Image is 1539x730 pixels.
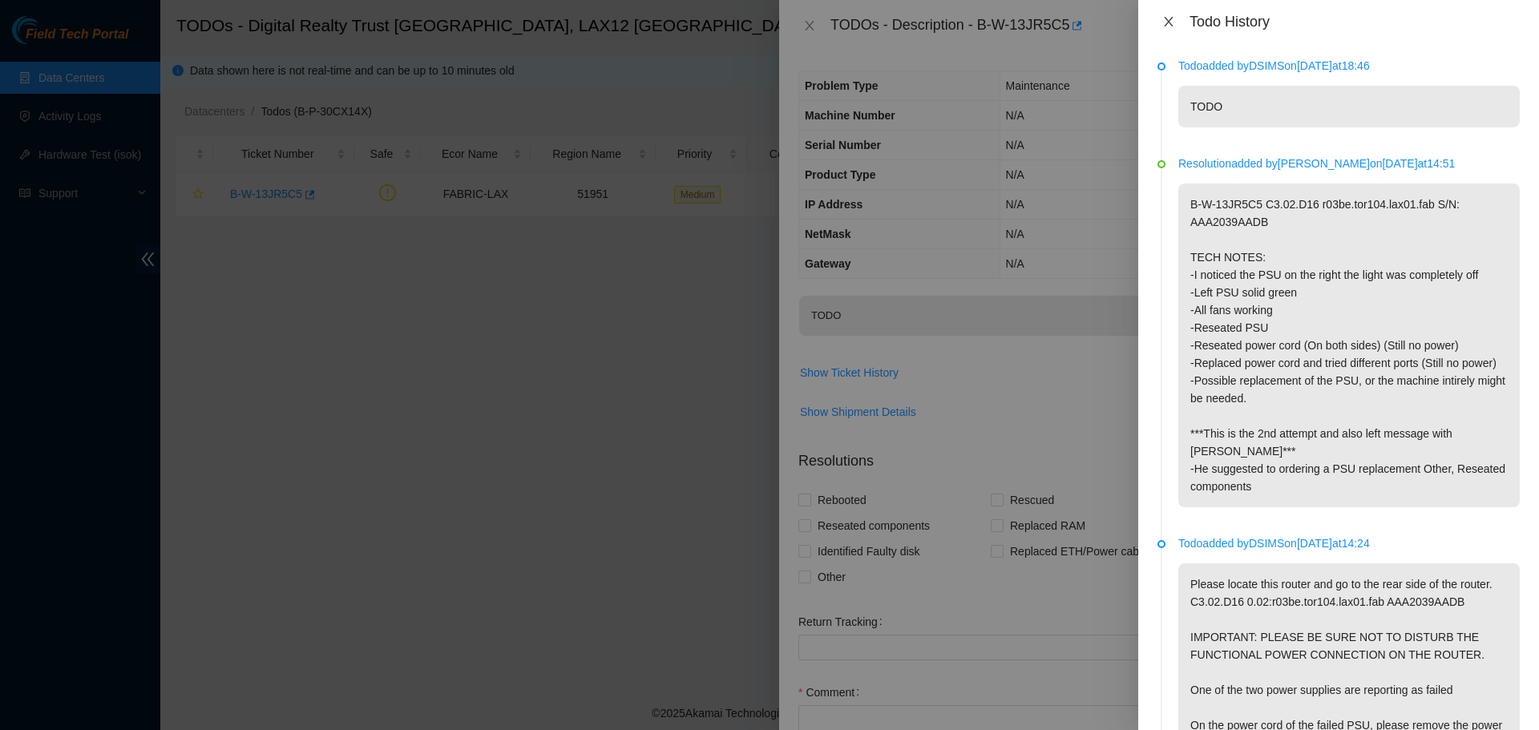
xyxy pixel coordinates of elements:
p: Todo added by DSIMS on [DATE] at 18:46 [1178,57,1520,75]
button: Close [1157,14,1180,30]
span: close [1162,15,1175,28]
p: Resolution added by [PERSON_NAME] on [DATE] at 14:51 [1178,155,1520,172]
p: TODO [1178,86,1520,127]
p: B-W-13JR5C5 C3.02.D16 r03be.tor104.lax01.fab S/N: AAA2039AADB TECH NOTES: -I noticed the PSU on t... [1178,184,1520,507]
p: Todo added by DSIMS on [DATE] at 14:24 [1178,534,1520,552]
div: Todo History [1190,13,1520,30]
